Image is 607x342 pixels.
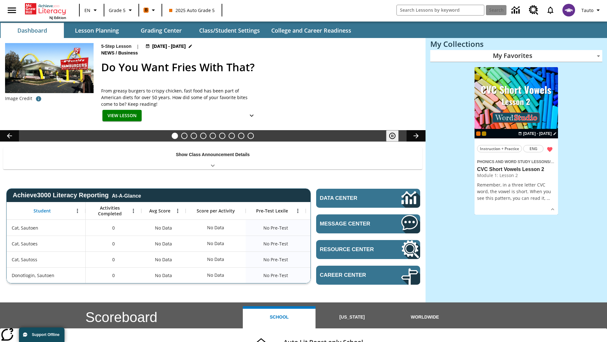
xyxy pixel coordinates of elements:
[581,7,593,14] span: Tauto
[112,272,115,279] span: 0
[480,145,519,152] span: Instruction + Practice
[475,67,558,215] div: lesson details
[525,2,542,19] a: Resource Center, Will open in new tab
[73,206,82,216] button: Open Menu
[548,205,557,214] button: Show Details
[25,3,66,15] a: Home
[579,4,604,16] button: Profile/Settings
[229,133,235,139] button: Slide 7 Career Lesson
[320,272,382,278] span: Career Center
[316,214,420,233] a: Message Center
[130,23,193,38] button: Grading Center
[112,256,115,263] span: 0
[176,151,250,158] p: Show Class Announcement Details
[65,23,128,38] button: Lesson Planning
[86,236,141,251] div: 0, Cat, Sautoes
[12,272,54,279] span: Donotlogin, Sautoen
[194,23,265,38] button: Class/Student Settings
[562,4,575,16] img: avatar image
[112,240,115,247] span: 0
[517,131,558,136] button: Aug 25 - Aug 25 Choose Dates
[523,131,552,136] span: [DATE] - [DATE]
[316,240,420,259] a: Resource Center, Will open in new tab
[197,208,235,214] span: Score per Activity
[145,6,148,14] span: B
[112,225,115,231] span: 0
[263,240,288,247] span: No Pre-Test, Cat, Sautoes
[386,130,399,142] button: Pause
[112,192,141,199] div: At-A-Glance
[118,50,139,57] span: Business
[141,4,160,16] button: Boost Class color is orange. Change class color
[137,43,139,50] span: |
[542,2,559,18] a: Notifications
[482,131,486,136] div: New 2025 class
[204,253,227,266] div: No Data, Cat, Sautoss
[306,220,366,236] div: No Data, Cat, Sautoen
[173,206,182,216] button: Open Menu
[32,332,59,337] span: Support Offline
[106,4,137,16] button: Grade: Grade 5, Select a grade
[141,220,186,236] div: No Data, Cat, Sautoen
[149,208,170,214] span: Avg Score
[306,236,366,251] div: No Data, Cat, Sautoes
[12,240,38,247] span: Cat, Sautoes
[245,110,258,122] button: Show Details
[407,130,426,142] button: Lesson carousel, Next
[32,93,45,104] button: Image credit: McClatchy-Tribune/Tribune Content Agency LLC/Alamy Stock Photo
[263,225,288,231] span: No Pre-Test, Cat, Sautoen
[263,272,288,279] span: No Pre-Test, Donotlogin, Sautoen
[86,220,141,236] div: 0, Cat, Sautoen
[141,236,186,251] div: No Data, Cat, Sautoes
[204,237,227,250] div: No Data, Cat, Sautoes
[256,208,288,214] span: Pre-Test Lexile
[141,267,186,283] div: No Data, Donotlogin, Sautoen
[316,306,388,328] button: [US_STATE]
[476,131,481,136] div: Current Class
[549,158,554,164] span: /
[508,2,525,19] a: Data Center
[82,4,102,16] button: Language: EN, Select a language
[129,206,138,216] button: Open Menu
[152,43,186,50] span: [DATE] - [DATE]
[320,221,382,227] span: Message Center
[316,266,420,285] a: Career Center
[547,195,550,201] span: …
[248,133,254,139] button: Slide 9 Sleepless in the Animal Kingdom
[430,50,602,62] div: My Favorites
[243,306,316,328] button: School
[3,1,21,20] button: Open side menu
[101,87,259,107] div: From greasy burgers to crispy chicken, fast food has been part of American diets for over 50 year...
[559,2,579,18] button: Select a new avatar
[210,133,216,139] button: Slide 5 One Idea, Lots of Hard Work
[1,23,64,38] button: Dashboard
[477,158,555,165] span: Topic: Phonics and Word Study Lessons/CVC Short Vowels
[116,50,117,55] span: /
[544,144,555,155] button: Remove from Favorites
[200,133,206,139] button: Slide 4 What's the Big Idea?
[3,148,422,169] div: Show Class Announcement Details
[397,5,484,15] input: search field
[144,43,194,50] button: Aug 24 - Aug 24 Choose Dates
[191,133,197,139] button: Slide 3 Cars of the Future?
[477,181,555,201] p: Remember, in a three letter CVC word, the vowel is short. When you see this pattern, you can read...
[204,269,227,282] div: No Data, Donotlogin, Sautoen
[101,59,418,75] h2: Do You Want Fries With That?
[141,251,186,267] div: No Data, Cat, Sautoss
[477,166,555,173] h3: CVC Short Vowels Lesson 2
[34,208,51,214] span: Student
[263,256,288,263] span: No Pre-Test, Cat, Sautoss
[316,189,420,208] a: Data Center
[306,251,366,267] div: No Data, Cat, Sautoss
[12,225,38,231] span: Cat, Sautoen
[12,256,37,263] span: Cat, Sautoss
[204,221,227,234] div: No Data, Cat, Sautoen
[86,251,141,267] div: 0, Cat, Sautoss
[320,195,380,201] span: Data Center
[306,267,366,283] div: No Data, Donotlogin, Sautoen
[101,50,116,57] span: News
[477,160,549,164] span: Phonics and Word Study Lessons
